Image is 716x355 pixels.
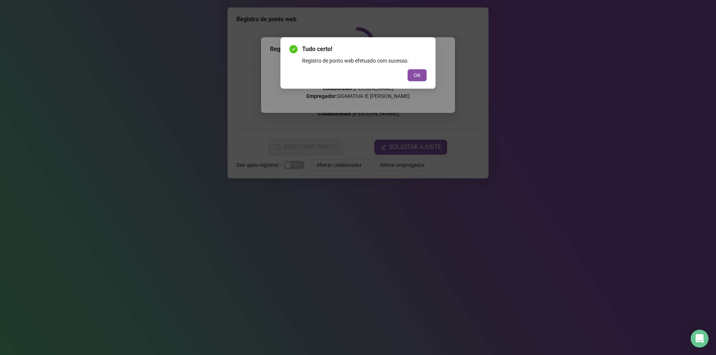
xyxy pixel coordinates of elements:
button: OK [408,69,427,81]
div: Open Intercom Messenger [691,330,709,348]
span: Tudo certo! [302,45,427,54]
span: check-circle [289,45,298,53]
div: Registro de ponto web efetuado com sucesso. [302,57,427,65]
span: OK [414,71,421,79]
